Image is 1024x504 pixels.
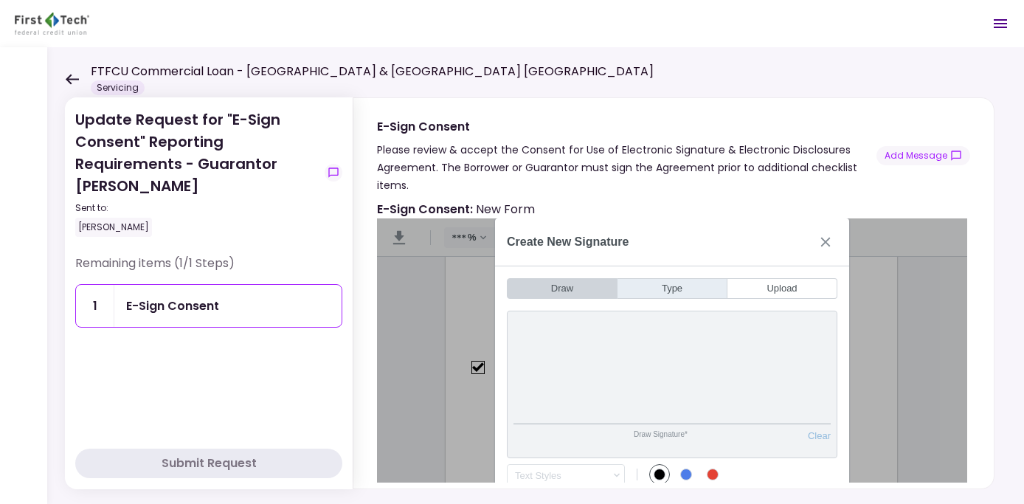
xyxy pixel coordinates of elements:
strong: E-Sign Consent : [377,201,473,218]
div: [PERSON_NAME] [75,218,152,237]
div: Please review & accept the Consent for Use of Electronic Signature & Electronic Disclosures Agree... [377,141,876,194]
div: New Form [377,200,535,218]
button: Submit Request [75,449,342,478]
button: show-messages [325,164,342,182]
div: E-Sign Consent [377,117,876,136]
a: 1E-Sign Consent [75,284,342,328]
div: Submit Request [162,455,257,472]
button: show-messages [876,146,970,165]
h1: FTFCU Commercial Loan - [GEOGRAPHIC_DATA] & [GEOGRAPHIC_DATA] [GEOGRAPHIC_DATA] [91,63,654,80]
div: Servicing [91,80,145,95]
div: Update Request for "E-Sign Consent" Reporting Requirements - Guarantor [PERSON_NAME] [75,108,319,237]
div: Remaining items (1/1 Steps) [75,255,342,284]
img: Partner icon [15,13,89,35]
button: Open menu [983,6,1018,41]
div: E-Sign ConsentPlease review & accept the Consent for Use of Electronic Signature & Electronic Dis... [353,97,994,489]
div: Sent to: [75,201,319,215]
div: 1 [76,285,114,327]
div: E-Sign Consent [126,297,219,315]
